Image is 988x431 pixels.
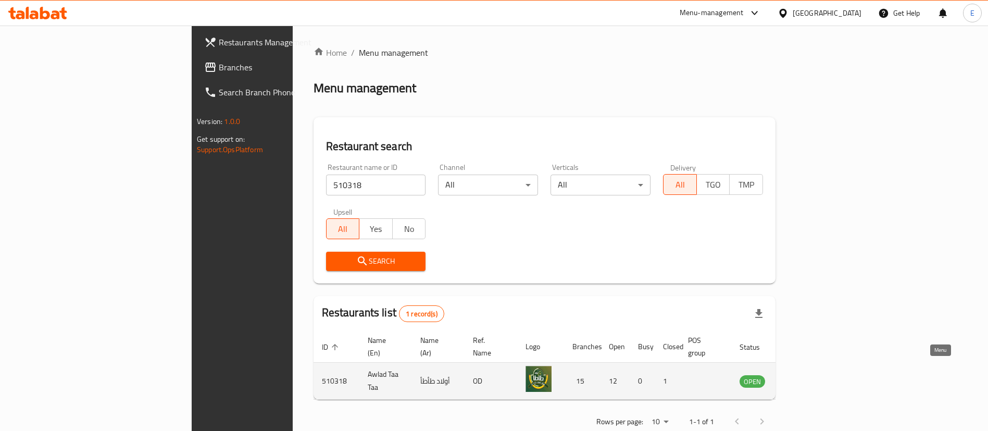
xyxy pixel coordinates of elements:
[663,174,697,195] button: All
[668,177,693,192] span: All
[359,46,428,59] span: Menu management
[326,218,360,239] button: All
[322,305,444,322] h2: Restaurants list
[630,331,655,363] th: Busy
[465,363,517,400] td: OD
[368,334,399,359] span: Name (En)
[196,80,357,105] a: Search Branch Phone
[196,30,357,55] a: Restaurants Management
[224,115,240,128] span: 1.0.0
[564,363,601,400] td: 15
[689,415,714,428] p: 1-1 of 1
[473,334,505,359] span: Ref. Name
[196,55,357,80] a: Branches
[688,334,719,359] span: POS group
[517,331,564,363] th: Logo
[740,376,765,388] span: OPEN
[397,221,422,237] span: No
[219,36,348,48] span: Restaurants Management
[326,252,426,271] button: Search
[564,331,601,363] th: Branches
[746,301,771,326] div: Export file
[359,218,393,239] button: Yes
[314,331,822,400] table: enhanced table
[970,7,974,19] span: E
[655,331,680,363] th: Closed
[314,80,416,96] h2: Menu management
[333,208,353,215] label: Upsell
[696,174,730,195] button: TGO
[647,414,672,430] div: Rows per page:
[729,174,763,195] button: TMP
[701,177,726,192] span: TGO
[197,143,263,156] a: Support.OpsPlatform
[655,363,680,400] td: 1
[359,363,412,400] td: Awlad Taa Taa
[219,86,348,98] span: Search Branch Phone
[326,139,763,154] h2: Restaurant search
[412,363,465,400] td: أولاد طأطأ
[740,341,773,353] span: Status
[314,46,776,59] nav: breadcrumb
[331,221,356,237] span: All
[438,175,538,195] div: All
[197,115,222,128] span: Version:
[526,366,552,392] img: Awlad Taa Taa
[364,221,389,237] span: Yes
[551,175,651,195] div: All
[399,305,444,322] div: Total records count
[630,363,655,400] td: 0
[420,334,452,359] span: Name (Ar)
[680,7,744,19] div: Menu-management
[601,331,630,363] th: Open
[793,7,861,19] div: [GEOGRAPHIC_DATA]
[399,309,444,319] span: 1 record(s)
[197,132,245,146] span: Get support on:
[601,363,630,400] td: 12
[734,177,759,192] span: TMP
[322,341,342,353] span: ID
[334,255,418,268] span: Search
[596,415,643,428] p: Rows per page:
[219,61,348,73] span: Branches
[670,164,696,171] label: Delivery
[392,218,426,239] button: No
[326,175,426,195] input: Search for restaurant name or ID..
